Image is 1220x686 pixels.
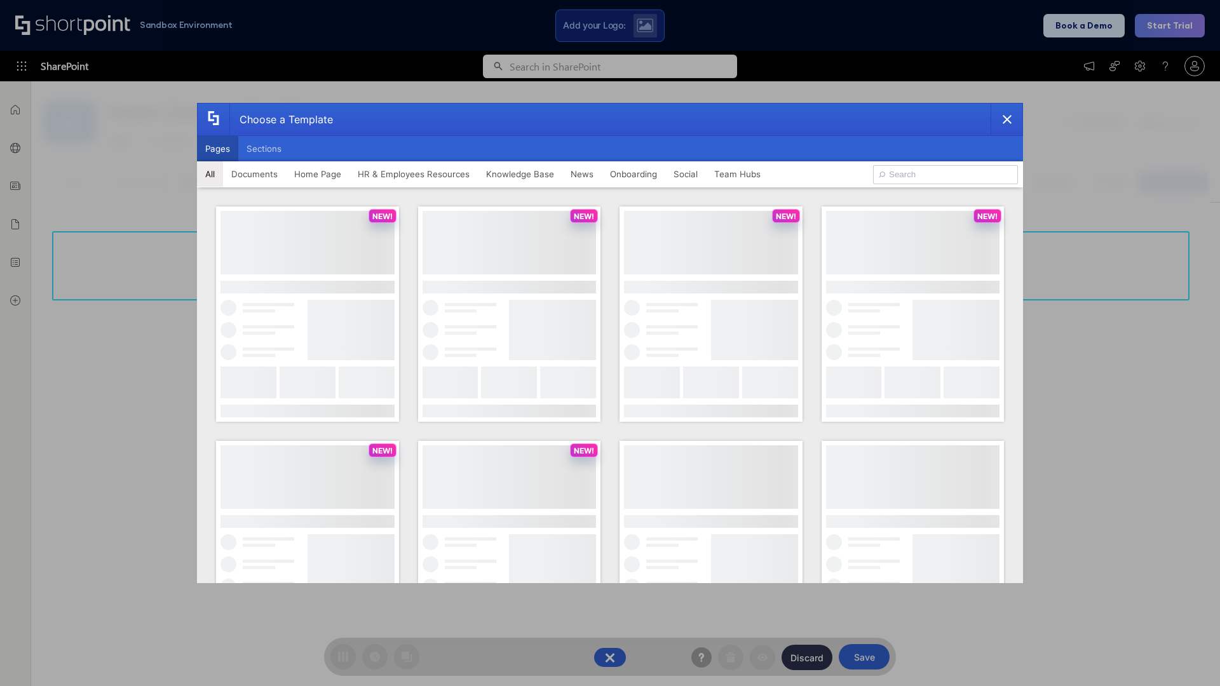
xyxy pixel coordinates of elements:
[977,212,998,221] p: NEW!
[197,103,1023,583] div: template selector
[197,136,238,161] button: Pages
[197,161,223,187] button: All
[574,446,594,455] p: NEW!
[665,161,706,187] button: Social
[372,446,393,455] p: NEW!
[602,161,665,187] button: Onboarding
[562,161,602,187] button: News
[223,161,286,187] button: Documents
[229,104,333,135] div: Choose a Template
[238,136,290,161] button: Sections
[873,165,1018,184] input: Search
[776,212,796,221] p: NEW!
[478,161,562,187] button: Knowledge Base
[574,212,594,221] p: NEW!
[1156,625,1220,686] iframe: Chat Widget
[286,161,349,187] button: Home Page
[349,161,478,187] button: HR & Employees Resources
[372,212,393,221] p: NEW!
[706,161,769,187] button: Team Hubs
